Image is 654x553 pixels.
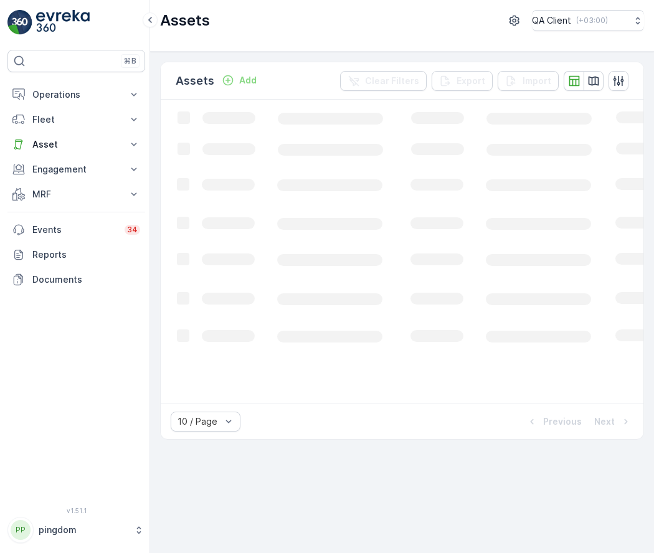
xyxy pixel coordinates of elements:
[593,414,633,429] button: Next
[365,75,419,87] p: Clear Filters
[523,75,551,87] p: Import
[32,248,140,261] p: Reports
[7,157,145,182] button: Engagement
[594,415,615,428] p: Next
[576,16,608,26] p: ( +03:00 )
[32,113,120,126] p: Fleet
[36,10,90,35] img: logo_light-DOdMpM7g.png
[7,10,32,35] img: logo
[532,10,644,31] button: QA Client(+03:00)
[432,71,493,91] button: Export
[7,182,145,207] button: MRF
[7,507,145,514] span: v 1.51.1
[160,11,210,31] p: Assets
[340,71,427,91] button: Clear Filters
[7,132,145,157] button: Asset
[7,242,145,267] a: Reports
[32,224,117,236] p: Events
[7,217,145,242] a: Events34
[7,267,145,292] a: Documents
[217,73,262,88] button: Add
[524,414,583,429] button: Previous
[11,520,31,540] div: PP
[32,188,120,201] p: MRF
[32,88,120,101] p: Operations
[457,75,485,87] p: Export
[32,163,120,176] p: Engagement
[124,56,136,66] p: ⌘B
[32,138,120,151] p: Asset
[498,71,559,91] button: Import
[176,72,214,90] p: Assets
[543,415,582,428] p: Previous
[39,524,128,536] p: pingdom
[7,107,145,132] button: Fleet
[532,14,571,27] p: QA Client
[239,74,257,87] p: Add
[127,225,138,235] p: 34
[7,82,145,107] button: Operations
[7,517,145,543] button: PPpingdom
[32,273,140,286] p: Documents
